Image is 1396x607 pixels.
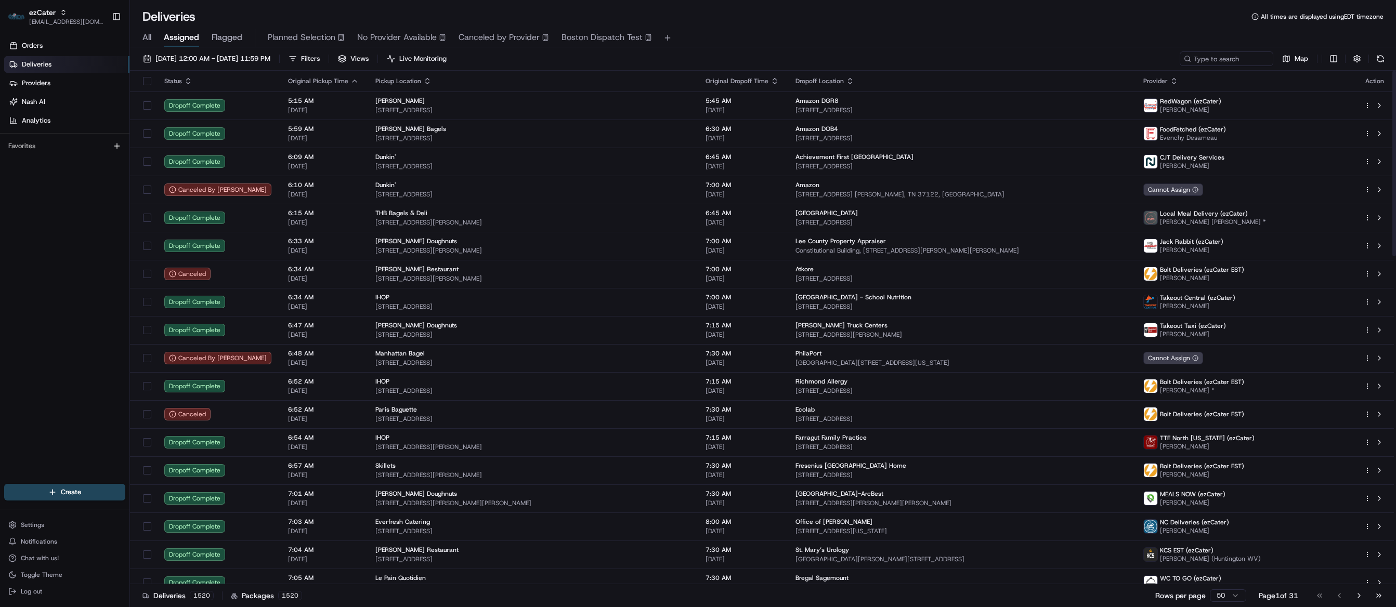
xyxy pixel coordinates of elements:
span: [STREET_ADDRESS] [795,415,1127,423]
button: ezCater [29,7,56,18]
div: Page 1 of 31 [1259,590,1298,601]
button: Canceled By [PERSON_NAME] [164,352,271,364]
span: [STREET_ADDRESS][PERSON_NAME][PERSON_NAME] [795,499,1127,507]
span: Planned Selection [268,31,335,44]
button: ezCaterezCater[EMAIL_ADDRESS][DOMAIN_NAME] [4,4,108,29]
span: 7:30 AM [706,574,779,582]
a: Providers [4,75,129,91]
span: [DATE] [288,555,359,563]
span: Dunkin' [375,153,396,161]
img: time_to_eat_nevada_logo [1144,99,1157,112]
span: 5:15 AM [288,97,359,105]
div: Canceled By [PERSON_NAME] [164,183,271,196]
span: [DATE] [706,387,779,395]
span: PhilaPort [795,349,821,358]
span: 7:00 AM [706,237,779,245]
span: [STREET_ADDRESS][PERSON_NAME] [375,274,689,283]
span: [DATE] [288,190,359,199]
span: Constitutional Building, [STREET_ADDRESS][PERSON_NAME][PERSON_NAME] [795,246,1127,255]
span: Bregal Sagemount [795,574,849,582]
span: [PERSON_NAME] Restaurant [375,265,459,273]
span: Dropoff Location [795,77,844,85]
button: Refresh [1373,51,1388,66]
span: 6:34 AM [288,265,359,273]
span: 6:33 AM [288,237,359,245]
span: Everfresh Catering [375,518,430,526]
span: 7:01 AM [288,490,359,498]
span: [DATE] [288,302,359,311]
span: [PERSON_NAME] [PERSON_NAME] * [1160,218,1266,226]
span: [DATE] [288,274,359,283]
span: Toggle Theme [21,571,62,579]
img: kcs-delivery.png [1144,548,1157,561]
div: 1520 [190,591,214,600]
span: Office of [PERSON_NAME] [795,518,872,526]
span: [PERSON_NAME] [1160,330,1226,338]
span: FoodFetched (ezCater) [1160,125,1226,134]
span: [STREET_ADDRESS][PERSON_NAME] [375,443,689,451]
span: [DATE] [288,246,359,255]
button: Live Monitoring [382,51,451,66]
span: [DATE] [706,443,779,451]
div: Cannot Assign [1143,183,1203,196]
span: [STREET_ADDRESS] [795,106,1127,114]
a: Orders [4,37,129,54]
span: 5:59 AM [288,125,359,133]
span: 7:04 AM [288,546,359,554]
span: 7:05 AM [288,574,359,582]
span: [DATE] [706,274,779,283]
span: [DATE] [288,443,359,451]
span: 7:00 AM [706,265,779,273]
span: [DATE] [706,415,779,423]
span: [STREET_ADDRESS] [375,359,689,367]
span: Filters [301,54,320,63]
p: Rows per page [1155,590,1206,601]
span: [DATE] [288,162,359,170]
span: [EMAIL_ADDRESS][DOMAIN_NAME] [29,18,103,26]
span: Provider [1143,77,1168,85]
span: Manhattan Bagel [375,349,425,358]
span: [DATE] [706,583,779,591]
span: 6:09 AM [288,153,359,161]
span: Amazon [795,181,819,189]
span: Achievement First [GEOGRAPHIC_DATA] [795,153,914,161]
span: Pickup Location [375,77,421,85]
span: 6:34 AM [288,293,359,301]
span: Create [61,487,81,497]
button: [DATE] 12:00 AM - [DATE] 11:59 PM [138,51,275,66]
span: 6:45 AM [706,209,779,217]
span: [GEOGRAPHIC_DATA][STREET_ADDRESS][US_STATE] [795,359,1127,367]
span: Live Monitoring [399,54,447,63]
div: Favorites [4,138,125,154]
span: [STREET_ADDRESS] [375,555,689,563]
span: Map [1295,54,1308,63]
span: [STREET_ADDRESS] [375,415,689,423]
span: Farragut Family Practice [795,433,867,442]
span: [DATE] [288,134,359,142]
span: [DATE] [706,302,779,311]
span: [STREET_ADDRESS][US_STATE] [795,527,1127,535]
span: [PERSON_NAME] Doughnuts [375,490,457,498]
span: Flagged [212,31,242,44]
span: [PERSON_NAME] [1160,498,1225,507]
span: 6:57 AM [288,461,359,470]
img: profile_wctogo_shipday.jpg [1144,576,1157,589]
span: [DATE] [288,359,359,367]
span: Deliveries [22,60,51,69]
span: Boston Dispatch Test [562,31,643,44]
span: Status [164,77,182,85]
span: All [142,31,151,44]
span: [DATE] [706,359,779,367]
span: [STREET_ADDRESS] [795,162,1127,170]
span: [PERSON_NAME] Truck Centers [795,321,888,329]
span: [PERSON_NAME] [1160,274,1244,282]
span: Log out [21,587,42,596]
span: [STREET_ADDRESS] [375,106,689,114]
span: St. Mary’s Urology [795,546,849,554]
span: Takeout Taxi (ezCater) [1160,322,1226,330]
span: [STREET_ADDRESS] [375,162,689,170]
span: 7:30 AM [706,349,779,358]
span: [DATE] [706,471,779,479]
span: [DATE] [288,387,359,395]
